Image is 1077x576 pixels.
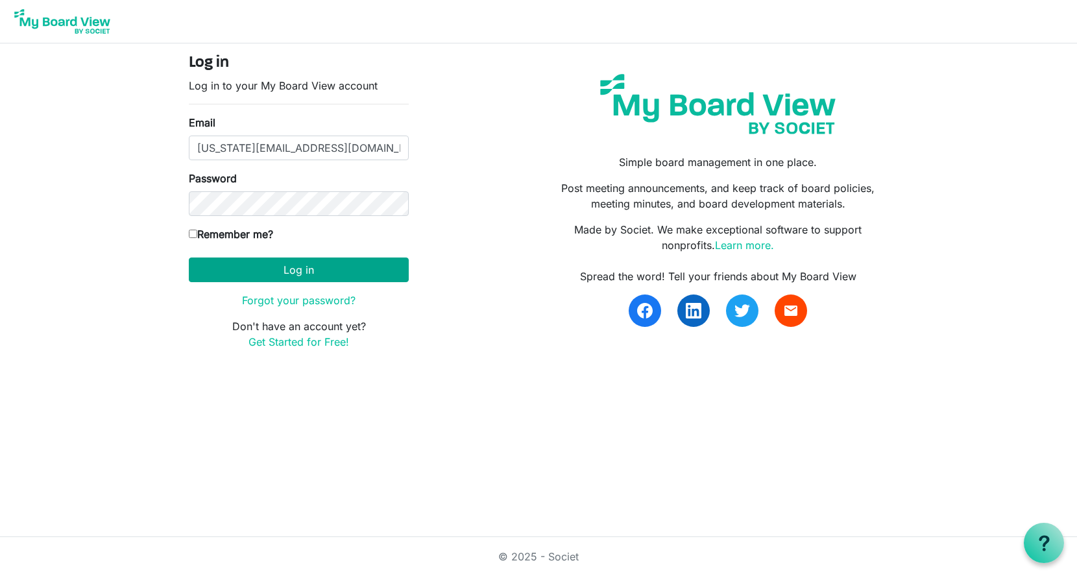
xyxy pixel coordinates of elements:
[498,550,579,563] a: © 2025 - Societ
[715,239,774,252] a: Learn more.
[686,303,701,318] img: linkedin.svg
[734,303,750,318] img: twitter.svg
[590,64,845,144] img: my-board-view-societ.svg
[548,269,888,284] div: Spread the word! Tell your friends about My Board View
[775,294,807,327] a: email
[189,318,409,350] p: Don't have an account yet?
[189,54,409,73] h4: Log in
[189,226,273,242] label: Remember me?
[783,303,799,318] span: email
[189,258,409,282] button: Log in
[189,171,237,186] label: Password
[548,180,888,211] p: Post meeting announcements, and keep track of board policies, meeting minutes, and board developm...
[637,303,653,318] img: facebook.svg
[548,154,888,170] p: Simple board management in one place.
[189,230,197,238] input: Remember me?
[189,115,215,130] label: Email
[548,222,888,253] p: Made by Societ. We make exceptional software to support nonprofits.
[248,335,349,348] a: Get Started for Free!
[242,294,356,307] a: Forgot your password?
[189,78,409,93] p: Log in to your My Board View account
[10,5,114,38] img: My Board View Logo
